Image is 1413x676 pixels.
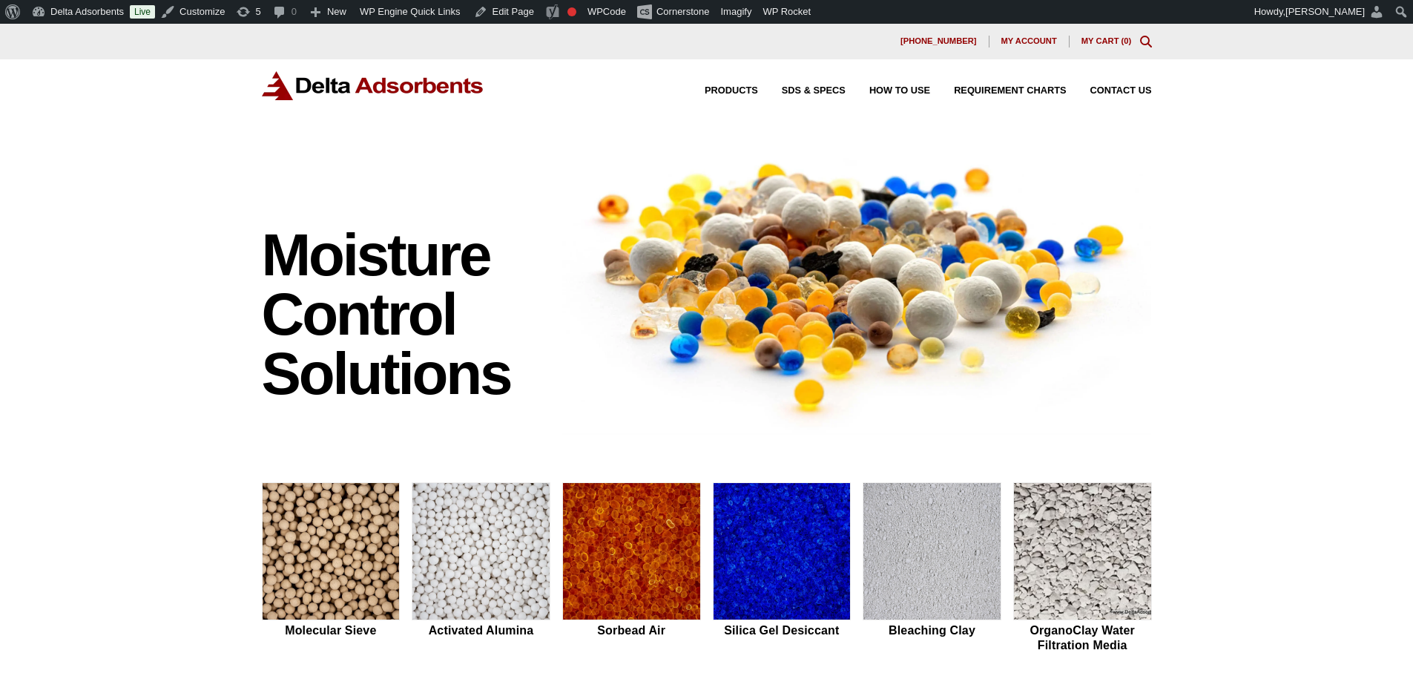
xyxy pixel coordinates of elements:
a: Bleaching Clay [863,482,1001,654]
img: Delta Adsorbents [262,71,484,100]
a: How to Use [846,86,930,96]
h2: Sorbead Air [562,623,701,637]
span: My account [1001,37,1057,45]
span: Contact Us [1090,86,1152,96]
a: [PHONE_NUMBER] [889,36,989,47]
span: How to Use [869,86,930,96]
a: Live [130,5,155,19]
h2: Activated Alumina [412,623,550,637]
span: Requirement Charts [954,86,1066,96]
span: Products [705,86,758,96]
a: My account [989,36,1070,47]
img: Image [562,136,1152,435]
div: Focus keyphrase not set [567,7,576,16]
span: 0 [1124,36,1128,45]
span: [PERSON_NAME] [1285,6,1365,17]
h2: OrganoClay Water Filtration Media [1013,623,1152,652]
a: Sorbead Air [562,482,701,654]
a: Silica Gel Desiccant [713,482,852,654]
a: Contact Us [1067,86,1152,96]
a: Molecular Sieve [262,482,401,654]
a: OrganoClay Water Filtration Media [1013,482,1152,654]
h2: Silica Gel Desiccant [713,623,852,637]
span: SDS & SPECS [782,86,846,96]
h2: Molecular Sieve [262,623,401,637]
a: Products [681,86,758,96]
h2: Bleaching Clay [863,623,1001,637]
a: Requirement Charts [930,86,1066,96]
div: Toggle Modal Content [1140,36,1152,47]
a: SDS & SPECS [758,86,846,96]
a: My Cart (0) [1081,36,1132,45]
a: Activated Alumina [412,482,550,654]
span: [PHONE_NUMBER] [900,37,977,45]
h1: Moisture Control Solutions [262,226,548,404]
